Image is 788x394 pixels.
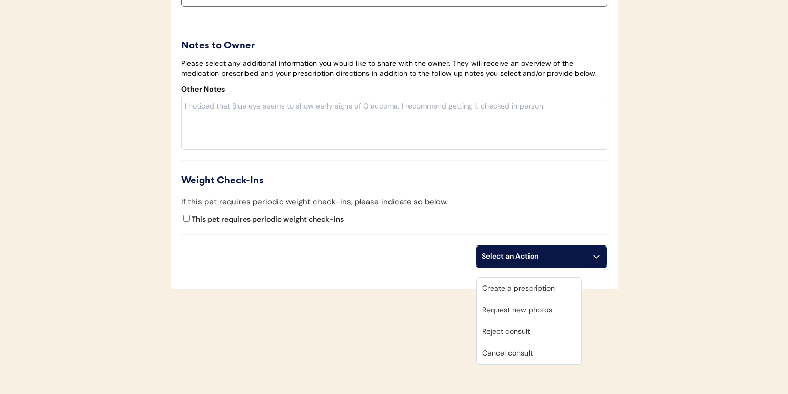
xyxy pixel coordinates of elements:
[477,342,581,364] div: Cancel consult
[477,321,581,342] div: Reject consult
[181,58,607,79] div: Please select any additional information you would like to share with the owner. They will receiv...
[192,214,344,224] label: This pet requires periodic weight check-ins
[181,196,447,208] div: If this pet requires periodic weight check-ins, please indicate so below.
[181,39,607,53] div: Notes to Owner
[181,84,225,95] div: Other Notes
[181,174,607,188] div: Weight Check-Ins
[482,251,581,262] div: Select an Action
[477,278,581,299] div: Create a prescription
[477,299,581,321] div: Request new photos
